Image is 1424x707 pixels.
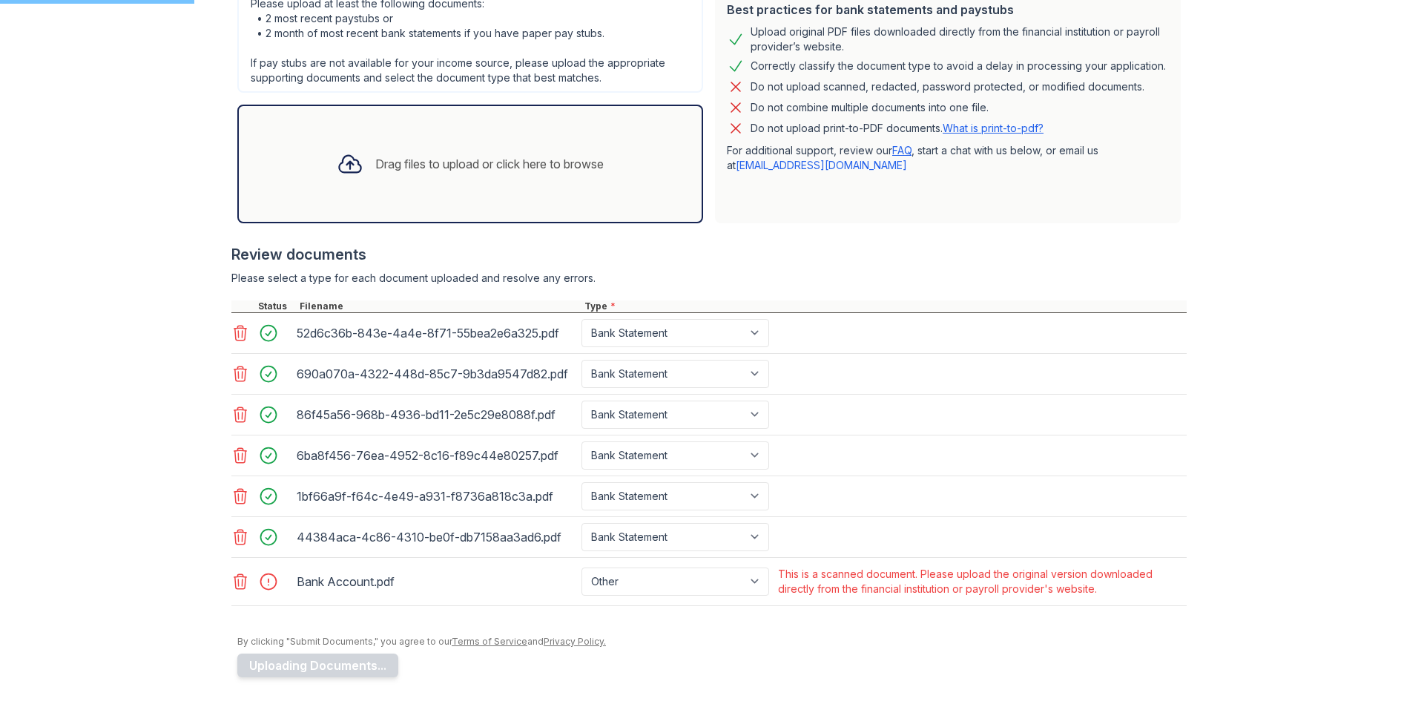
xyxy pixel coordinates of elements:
[297,570,576,593] div: Bank Account.pdf
[778,567,1184,596] div: This is a scanned document. Please upload the original version downloaded directly from the finan...
[452,636,527,647] a: Terms of Service
[231,271,1187,286] div: Please select a type for each document uploaded and resolve any errors.
[297,321,576,345] div: 52d6c36b-843e-4a4e-8f71-55bea2e6a325.pdf
[375,155,604,173] div: Drag files to upload or click here to browse
[736,159,907,171] a: [EMAIL_ADDRESS][DOMAIN_NAME]
[751,99,989,116] div: Do not combine multiple documents into one file.
[727,1,1169,19] div: Best practices for bank statements and paystubs
[237,654,398,677] button: Uploading Documents...
[544,636,606,647] a: Privacy Policy.
[297,300,581,312] div: Filename
[297,525,576,549] div: 44384aca-4c86-4310-be0f-db7158aa3ad6.pdf
[751,24,1169,54] div: Upload original PDF files downloaded directly from the financial institution or payroll provider’...
[297,362,576,386] div: 690a070a-4322-448d-85c7-9b3da9547d82.pdf
[751,121,1044,136] p: Do not upload print-to-PDF documents.
[943,122,1044,134] a: What is print-to-pdf?
[727,143,1169,173] p: For additional support, review our , start a chat with us below, or email us at
[237,636,1187,648] div: By clicking "Submit Documents," you agree to our and
[231,244,1187,265] div: Review documents
[297,484,576,508] div: 1bf66a9f-f64c-4e49-a931-f8736a818c3a.pdf
[892,144,912,157] a: FAQ
[297,403,576,427] div: 86f45a56-968b-4936-bd11-2e5c29e8088f.pdf
[297,444,576,467] div: 6ba8f456-76ea-4952-8c16-f89c44e80257.pdf
[751,78,1144,96] div: Do not upload scanned, redacted, password protected, or modified documents.
[751,57,1166,75] div: Correctly classify the document type to avoid a delay in processing your application.
[255,300,297,312] div: Status
[581,300,1187,312] div: Type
